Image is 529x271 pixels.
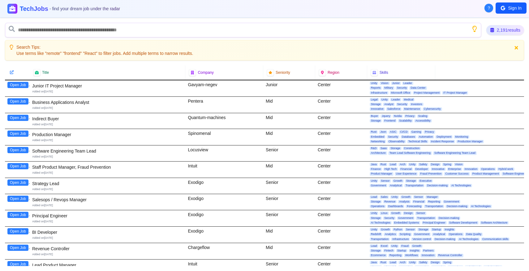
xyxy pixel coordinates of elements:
span: Scripting [398,233,412,236]
span: Linux [380,211,389,215]
button: Open Job [7,115,28,121]
span: Government [413,233,431,236]
div: Business Applications Analyst [32,99,183,105]
div: Mid [263,97,315,113]
span: Junior [391,82,401,85]
div: Exodigo [185,194,263,210]
div: Center [315,210,367,226]
span: ASIC [389,130,398,134]
span: Rust [370,130,378,134]
div: Quantum-machines [185,113,263,129]
span: Construction [403,147,421,150]
div: Added on [DATE] [32,106,183,110]
div: Center [315,80,367,96]
div: Revenue Controller [32,246,183,252]
span: Financial [412,200,426,203]
span: Project Management [413,91,441,95]
span: Growth [400,195,412,199]
span: ? [488,5,490,11]
button: Open Job [7,82,28,88]
span: Nvidia [393,114,403,118]
span: Growth [390,211,402,215]
div: Senior [263,178,315,194]
span: AI Technologies [370,221,392,224]
span: Insights [409,249,421,252]
span: Unity [390,195,399,199]
span: Technical Skills [407,140,428,143]
span: Reporting [388,254,403,257]
span: Microsoft Office [390,91,411,95]
span: Software Development [448,221,479,224]
div: Center [315,97,367,113]
div: Lead Product Manager [32,262,183,268]
div: Added on [DATE] [32,187,183,191]
button: Show search tips [471,26,478,32]
button: Open Job [7,163,28,169]
span: Hybrid work [497,167,514,171]
span: Design [430,261,441,264]
span: Fraud [400,244,410,248]
div: Added on [DATE] [32,236,183,240]
div: Added on [DATE] [32,122,183,127]
button: Open Job [7,196,28,202]
span: IT Project Manager [442,91,468,95]
p: Use terms like "remote" "frontend" "React" to filter jobs. Add multiple terms to narrow results. [16,50,193,56]
span: Operations [370,205,386,208]
span: Reports [370,86,382,90]
span: R&D [370,147,378,150]
span: Rust [379,261,388,264]
div: Mid [263,243,315,259]
span: Infrastructure [370,91,389,95]
span: Innovation [431,265,446,269]
span: Sales [380,195,389,199]
div: Production Manager [32,131,183,138]
span: Lead [389,163,397,166]
span: Java [370,261,378,264]
span: - find your dream job under the radar [49,6,120,11]
button: Sign In [496,2,527,14]
div: 2,191 results [486,25,524,35]
span: Analytical [389,184,403,187]
div: Intuit [185,162,263,178]
span: Storage [370,103,382,106]
span: Financial [399,167,413,171]
span: Networking [370,140,386,143]
span: Storage [370,200,382,203]
span: Military [383,86,394,90]
div: Added on [DATE] [32,171,183,175]
span: Deployment [435,135,453,139]
span: Fraud Prevention [419,172,443,175]
span: Finance [370,167,382,171]
div: Software Engineering Team Lead [32,148,183,154]
span: Rust [379,163,388,166]
span: Spring [442,261,453,264]
span: Unity [390,244,399,248]
button: Open Job [7,228,28,234]
div: Center [315,129,367,145]
span: Arch [398,163,407,166]
span: Buyer [370,114,380,118]
span: Analysis [398,200,411,203]
span: Lead [370,195,378,199]
div: Senior [263,145,315,161]
span: Revenue [383,200,397,203]
span: Forecasting [406,205,423,208]
span: Cybersecurity [423,107,442,111]
div: Mid [263,129,315,145]
span: Security [383,216,396,220]
span: Skills [380,70,388,75]
span: Automation [418,135,434,139]
span: User Experience [395,172,418,175]
span: Transportation [370,238,390,241]
span: Executive [418,179,433,183]
div: Added on [DATE] [32,220,183,224]
span: Version control [411,238,432,241]
span: Scaling [417,114,429,118]
span: Jquery [381,114,391,118]
span: Dashboards [387,205,405,208]
p: Search Tips: [16,44,193,50]
div: BI Developer [32,229,183,235]
span: Storage [389,147,402,150]
span: Lead [389,261,397,264]
span: Python [392,228,403,231]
